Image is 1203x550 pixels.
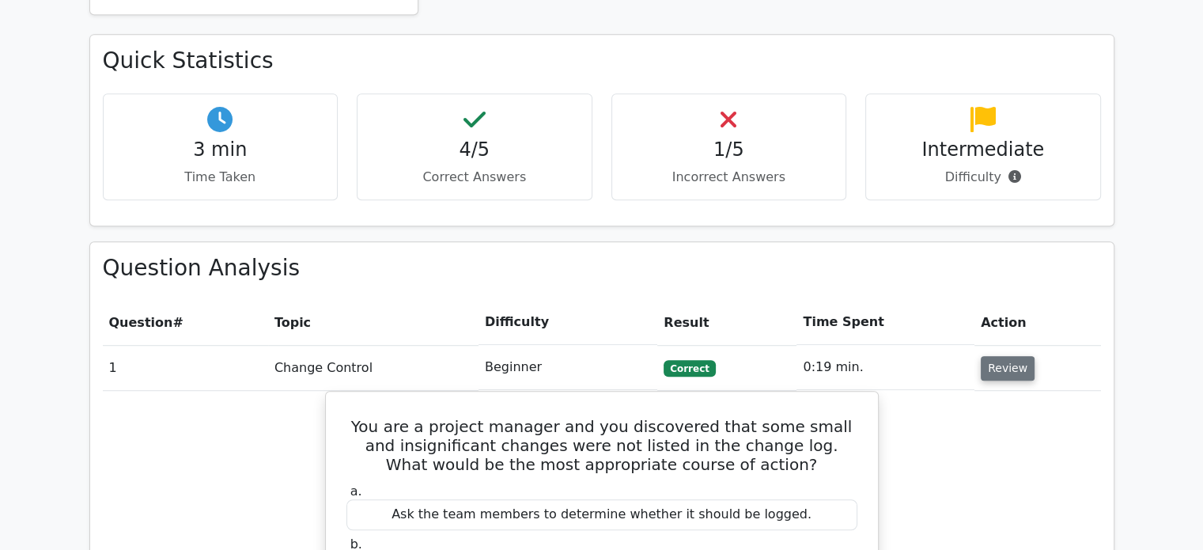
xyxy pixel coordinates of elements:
p: Correct Answers [370,168,579,187]
span: Correct [664,360,715,376]
td: 1 [103,345,268,390]
td: 0:19 min. [796,345,974,390]
th: Topic [268,300,479,345]
th: Time Spent [796,300,974,345]
h5: You are a project manager and you discovered that some small and insignificant changes were not l... [345,417,859,474]
div: Ask the team members to determine whether it should be logged. [346,499,857,530]
th: Result [657,300,796,345]
h4: 3 min [116,138,325,161]
th: Action [974,300,1100,345]
p: Difficulty [879,168,1088,187]
h4: 1/5 [625,138,834,161]
h3: Question Analysis [103,255,1101,282]
th: Difficulty [479,300,657,345]
h3: Quick Statistics [103,47,1101,74]
span: a. [350,484,362,499]
h4: Intermediate [879,138,1088,161]
p: Time Taken [116,168,325,187]
h4: 4/5 [370,138,579,161]
td: Beginner [479,345,657,390]
span: Question [109,315,173,330]
button: Review [981,356,1035,381]
th: # [103,300,268,345]
td: Change Control [268,345,479,390]
p: Incorrect Answers [625,168,834,187]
